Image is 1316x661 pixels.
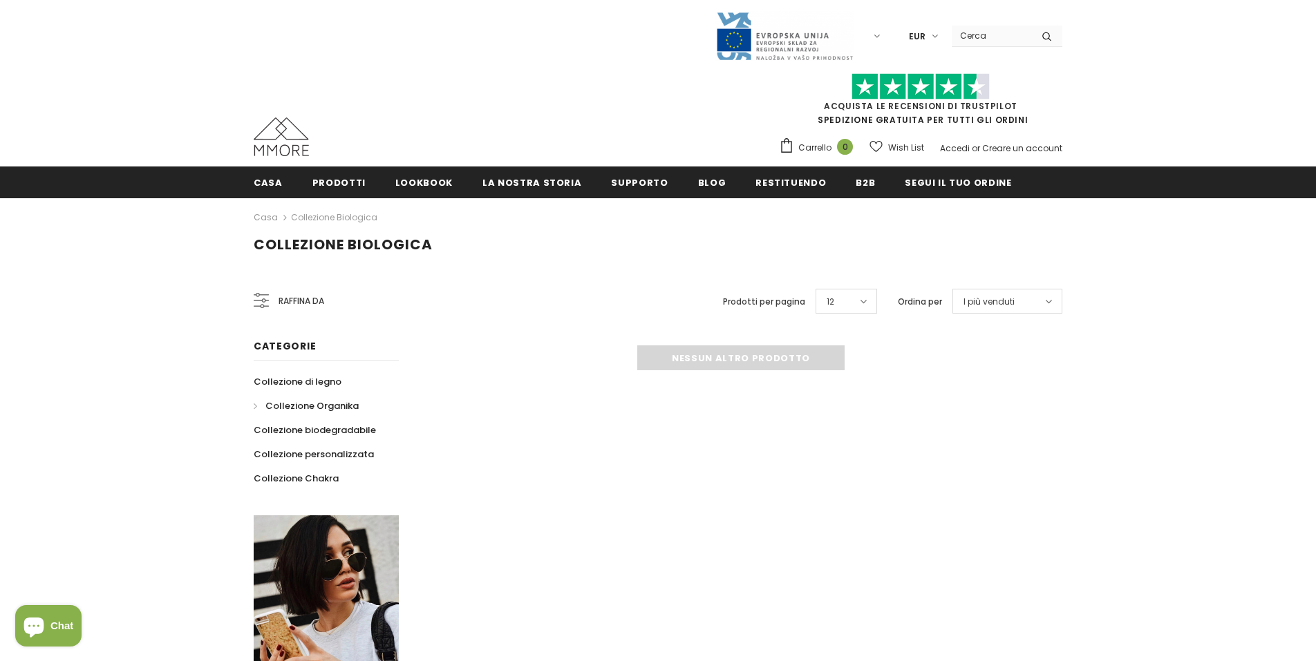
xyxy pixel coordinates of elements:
[905,176,1011,189] span: Segui il tuo ordine
[254,423,376,437] span: Collezione biodegradabile
[952,26,1031,46] input: Search Site
[869,135,924,160] a: Wish List
[254,394,359,418] a: Collezione Organika
[11,605,86,650] inbox-online-store-chat: Shopify online store chat
[611,166,668,198] a: supporto
[279,294,324,309] span: Raffina da
[254,472,339,485] span: Collezione Chakra
[265,399,359,412] span: Collezione Organika
[972,142,980,154] span: or
[715,11,854,61] img: Javni Razpis
[482,176,581,189] span: La nostra storia
[715,30,854,41] a: Javni Razpis
[827,295,834,309] span: 12
[254,176,283,189] span: Casa
[254,448,374,461] span: Collezione personalizzata
[982,142,1062,154] a: Creare un account
[723,295,805,309] label: Prodotti per pagina
[898,295,942,309] label: Ordina per
[254,442,374,466] a: Collezione personalizzata
[755,166,826,198] a: Restituendo
[254,339,316,353] span: Categorie
[779,137,860,158] a: Carrello 0
[824,100,1017,112] a: Acquista le recensioni di TrustPilot
[611,176,668,189] span: supporto
[798,141,831,155] span: Carrello
[254,375,341,388] span: Collezione di legno
[779,79,1062,126] span: SPEDIZIONE GRATUITA PER TUTTI GLI ORDINI
[254,370,341,394] a: Collezione di legno
[482,166,581,198] a: La nostra storia
[291,211,377,223] a: Collezione biologica
[963,295,1015,309] span: I più venduti
[940,142,970,154] a: Accedi
[698,166,726,198] a: Blog
[856,166,875,198] a: B2B
[254,117,309,156] img: Casi MMORE
[837,139,853,155] span: 0
[254,166,283,198] a: Casa
[254,466,339,490] a: Collezione Chakra
[755,176,826,189] span: Restituendo
[395,176,453,189] span: Lookbook
[312,176,366,189] span: Prodotti
[905,166,1011,198] a: Segui il tuo ordine
[852,73,990,100] img: Fidati di Pilot Stars
[909,30,925,44] span: EUR
[888,141,924,155] span: Wish List
[395,166,453,198] a: Lookbook
[312,166,366,198] a: Prodotti
[698,176,726,189] span: Blog
[254,209,278,226] a: Casa
[856,176,875,189] span: B2B
[254,418,376,442] a: Collezione biodegradabile
[254,235,433,254] span: Collezione biologica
